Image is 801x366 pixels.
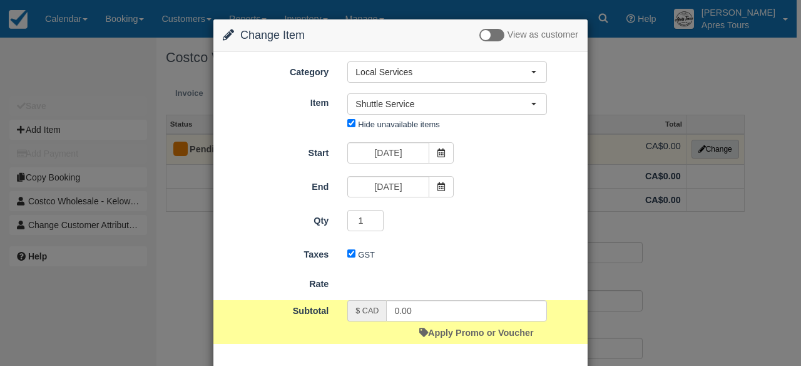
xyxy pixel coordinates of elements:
[355,66,531,78] span: Local Services
[358,250,375,259] label: GST
[347,93,547,115] button: Shuttle Service
[213,142,338,160] label: Start
[355,306,379,315] small: $ CAD
[347,61,547,83] button: Local Services
[419,328,533,338] a: Apply Promo or Voucher
[355,98,531,110] span: Shuttle Service
[240,29,305,41] span: Change Item
[213,273,338,291] label: Rate
[213,210,338,227] label: Qty
[213,176,338,194] label: End
[358,120,439,129] label: Hide unavailable items
[213,61,338,79] label: Category
[508,30,578,40] span: View as customer
[213,244,338,261] label: Taxes
[213,92,338,110] label: Item
[213,300,338,318] label: Subtotal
